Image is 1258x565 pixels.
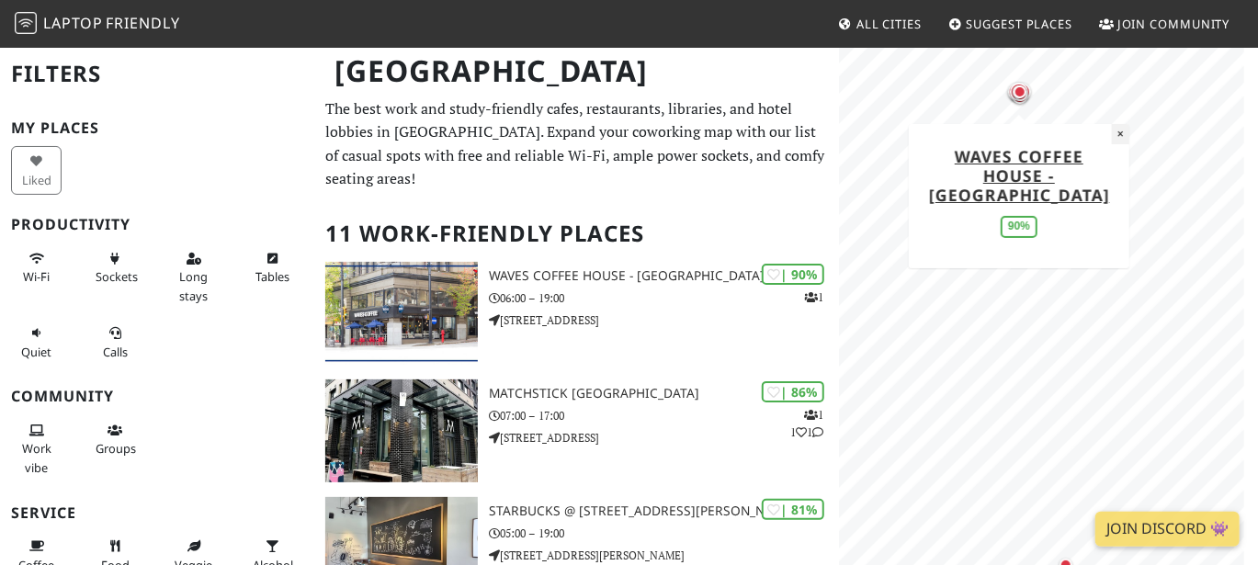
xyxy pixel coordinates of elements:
button: Wi-Fi [11,243,62,292]
h3: Matchstick [GEOGRAPHIC_DATA] [489,386,838,401]
p: [STREET_ADDRESS][PERSON_NAME] [489,547,838,564]
p: 07:00 – 17:00 [489,407,838,424]
span: Work-friendly tables [255,268,289,285]
a: Matchstick Davie Street | 86% 111 Matchstick [GEOGRAPHIC_DATA] 07:00 – 17:00 [STREET_ADDRESS] [314,379,838,482]
button: Tables [247,243,298,292]
p: 1 1 1 [791,406,824,441]
span: Stable Wi-Fi [23,268,50,285]
a: Waves Coffee House - [GEOGRAPHIC_DATA] [928,145,1109,206]
p: 06:00 – 19:00 [489,289,838,307]
div: 90% [1001,216,1037,237]
button: Sockets [90,243,141,292]
h3: My Places [11,119,303,137]
a: Suggest Places [941,7,1081,40]
span: Laptop [43,13,103,33]
span: Quiet [21,344,51,360]
div: | 86% [762,381,824,402]
button: Close popup [1112,124,1129,144]
a: All Cities [831,7,929,40]
p: [STREET_ADDRESS] [489,429,838,446]
a: Join Discord 👾 [1095,512,1240,547]
a: Join Community [1092,7,1238,40]
img: LaptopFriendly [15,12,37,34]
button: Long stays [168,243,219,311]
span: Join Community [1117,16,1230,32]
a: Waves Coffee House - Hastings | 90% 1 Waves Coffee House - [GEOGRAPHIC_DATA] 06:00 – 19:00 [STREE... [314,262,838,365]
div: Map marker [1009,79,1035,105]
h3: Service [11,504,303,522]
h3: Productivity [11,216,303,233]
h3: Waves Coffee House - [GEOGRAPHIC_DATA] [489,268,838,284]
img: Waves Coffee House - Hastings [325,262,478,365]
div: Map marker [1010,84,1032,106]
button: Calls [90,318,141,367]
img: Matchstick Davie Street [325,379,478,482]
h1: [GEOGRAPHIC_DATA] [320,46,834,96]
div: Map marker [1009,81,1031,103]
p: 1 [805,288,824,306]
span: Suggest Places [967,16,1073,32]
h2: 11 Work-Friendly Places [325,206,827,262]
div: Map marker [1006,79,1032,105]
div: | 81% [762,499,824,520]
div: Map marker [1004,79,1030,105]
button: Groups [90,415,141,464]
div: | 90% [762,264,824,285]
h3: Community [11,388,303,405]
h3: Starbucks @ [STREET_ADDRESS][PERSON_NAME] [489,503,838,519]
div: Map marker [1008,81,1030,103]
span: Video/audio calls [103,344,128,360]
button: Work vibe [11,415,62,482]
span: Long stays [179,268,208,303]
span: Group tables [96,440,136,457]
a: LaptopFriendly LaptopFriendly [15,8,180,40]
h2: Filters [11,46,303,102]
p: 05:00 – 19:00 [489,525,838,542]
p: [STREET_ADDRESS] [489,311,838,329]
div: Map marker [1008,84,1032,107]
p: The best work and study-friendly cafes, restaurants, libraries, and hotel lobbies in [GEOGRAPHIC_... [325,97,827,191]
span: Friendly [106,13,179,33]
button: Quiet [11,318,62,367]
span: All Cities [856,16,922,32]
span: Power sockets [96,268,138,285]
span: People working [22,440,51,475]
